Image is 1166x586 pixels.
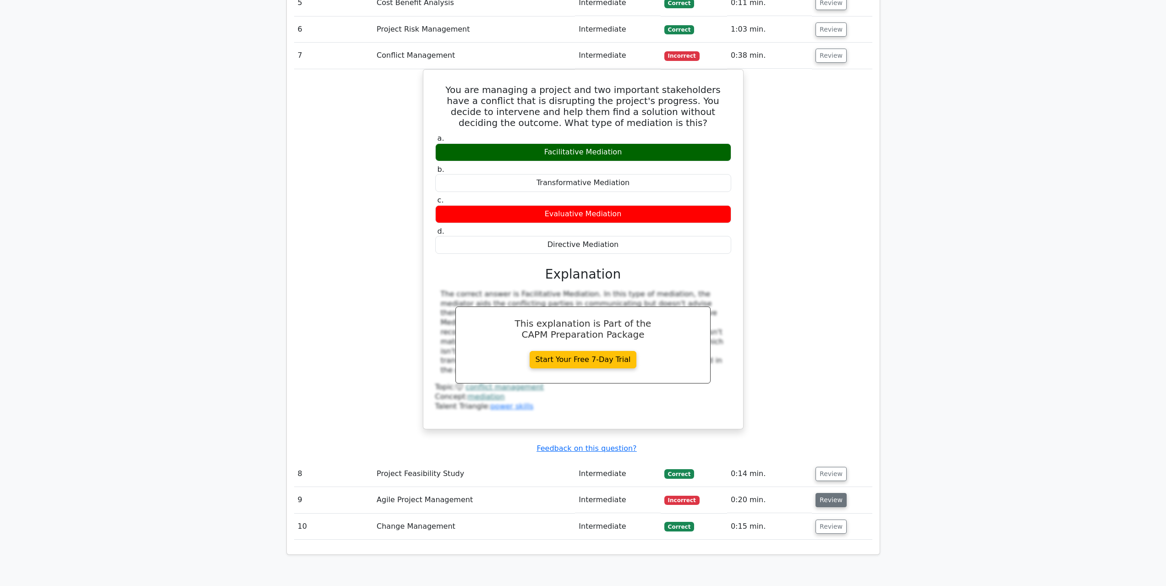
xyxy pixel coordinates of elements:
td: 6 [294,16,373,43]
div: Topic: [435,383,731,392]
a: Start Your Free 7-Day Trial [530,351,637,368]
span: a. [438,134,444,142]
span: c. [438,196,444,204]
td: Intermediate [575,487,661,513]
h5: You are managing a project and two important stakeholders have a conflict that is disrupting the ... [434,84,732,128]
td: 8 [294,461,373,487]
span: Incorrect [664,496,700,505]
td: Intermediate [575,461,661,487]
div: The correct answer is Facilitative Mediation. In this type of mediation, the mediator aids the co... [441,290,726,375]
td: 0:15 min. [727,514,812,540]
div: Talent Triangle: [435,383,731,411]
button: Review [816,493,847,507]
div: Concept: [435,392,731,402]
td: 0:38 min. [727,43,812,69]
td: Intermediate [575,43,661,69]
span: Correct [664,25,694,34]
td: Conflict Management [373,43,575,69]
a: conflict management [465,383,544,391]
a: power skills [490,402,533,411]
a: Feedback on this question? [536,444,636,453]
span: Incorrect [664,51,700,60]
td: Project Feasibility Study [373,461,575,487]
span: Correct [664,522,694,531]
td: 7 [294,43,373,69]
span: b. [438,165,444,174]
td: 0:20 min. [727,487,812,513]
td: Intermediate [575,16,661,43]
td: 9 [294,487,373,513]
td: Intermediate [575,514,661,540]
span: d. [438,227,444,235]
button: Review [816,22,847,37]
h3: Explanation [441,267,726,282]
a: mediation [468,392,504,401]
button: Review [816,520,847,534]
td: Project Risk Management [373,16,575,43]
div: Transformative Mediation [435,174,731,192]
td: Change Management [373,514,575,540]
td: 10 [294,514,373,540]
div: Directive Mediation [435,236,731,254]
button: Review [816,49,847,63]
td: Agile Project Management [373,487,575,513]
td: 1:03 min. [727,16,812,43]
td: 0:14 min. [727,461,812,487]
button: Review [816,467,847,481]
span: Correct [664,469,694,478]
div: Facilitative Mediation [435,143,731,161]
div: Evaluative Mediation [435,205,731,223]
